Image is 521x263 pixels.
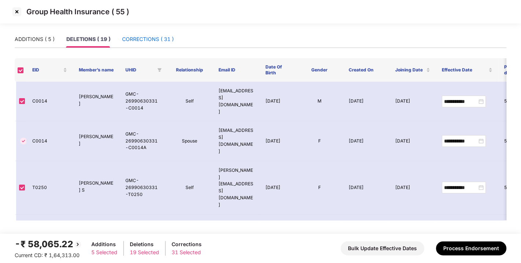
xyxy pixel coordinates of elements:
div: ADDITIONS ( 5 ) [15,35,55,43]
td: [DATE] [389,82,436,121]
img: svg+xml;base64,PHN2ZyBpZD0iVGljay0zMngzMiIgeG1sbnM9Imh0dHA6Ly93d3cudzMub3JnLzIwMDAvc3ZnIiB3aWR0aD... [19,137,28,145]
th: Member’s name [73,58,120,82]
th: Joining Date [389,58,436,82]
p: [PERSON_NAME] S [79,180,114,194]
div: CORRECTIONS ( 31 ) [122,35,174,43]
span: filter [156,66,163,74]
td: [DATE] [389,121,436,161]
td: GMC-26990630331-T0250 [120,161,166,215]
div: 5 Selected [91,248,117,256]
td: [DATE] [342,121,389,161]
p: [PERSON_NAME] [79,133,114,147]
td: F [296,161,342,215]
div: 31 Selected [172,248,202,256]
p: Group Health Insurance ( 55 ) [26,7,129,16]
span: Current CD: ₹ 1,64,313.00 [15,252,80,258]
img: svg+xml;base64,PHN2ZyBpZD0iQmFjay0yMHgyMCIgeG1sbnM9Imh0dHA6Ly93d3cudzMub3JnLzIwMDAvc3ZnIiB3aWR0aD... [73,240,82,249]
span: Joining Date [395,67,425,73]
td: Spouse [166,121,213,161]
th: Email ID [213,58,259,82]
div: Additions [91,240,117,248]
button: Process Endorsement [436,241,506,255]
p: [PERSON_NAME] [79,93,114,107]
td: [DATE] [259,82,296,121]
div: Deletions [130,240,159,248]
div: Corrections [172,240,202,248]
img: svg+xml;base64,PHN2ZyBpZD0iQ3Jvc3MtMzJ4MzIiIHhtbG5zPSJodHRwOi8vd3d3LnczLm9yZy8yMDAwL3N2ZyIgd2lkdG... [11,6,23,18]
th: Date Of Birth [259,58,296,82]
td: [EMAIL_ADDRESS][DOMAIN_NAME] [213,82,259,121]
td: T0250 [26,161,73,215]
td: [DATE] [259,161,296,215]
span: filter [157,68,162,72]
span: UHID [125,67,154,73]
td: M [296,82,342,121]
span: Effective Date [442,67,487,73]
th: EID [26,58,73,82]
td: GMC-26990630331-C0014A [120,121,166,161]
td: F [296,121,342,161]
div: -₹ 58,065.22 [15,237,82,251]
td: C0014 [26,121,73,161]
span: EID [32,67,62,73]
td: [DATE] [342,161,389,215]
td: [EMAIL_ADDRESS][DOMAIN_NAME] [213,121,259,161]
td: [DATE] [342,82,389,121]
td: C0014 [26,82,73,121]
td: GMC-26990630331-C0014 [120,82,166,121]
th: Relationship [166,58,213,82]
td: [DATE] [259,121,296,161]
div: 19 Selected [130,248,159,256]
td: Self [166,161,213,215]
th: Gender [296,58,342,82]
td: [PERSON_NAME][EMAIL_ADDRESS][DOMAIN_NAME] [213,161,259,215]
button: Bulk Update Effective Dates [341,241,424,255]
th: Created On [342,58,389,82]
th: Effective Date [436,58,498,82]
td: Self [166,82,213,121]
div: DELETIONS ( 19 ) [66,35,110,43]
td: [DATE] [389,161,436,215]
